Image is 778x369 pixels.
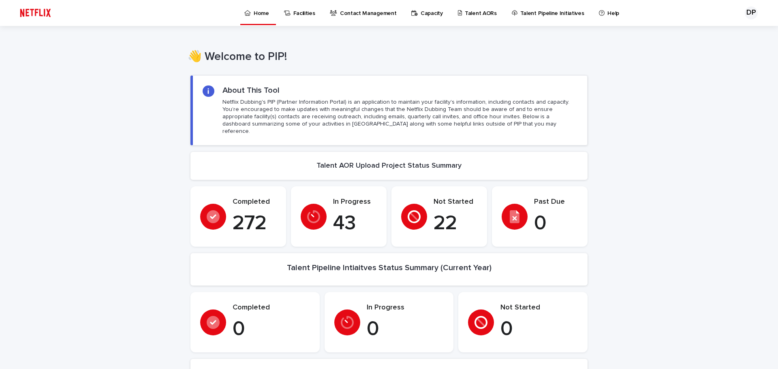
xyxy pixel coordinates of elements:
[233,303,310,312] p: Completed
[188,50,585,64] h1: 👋 Welcome to PIP!
[434,198,477,207] p: Not Started
[367,317,444,341] p: 0
[222,98,577,135] p: Netflix Dubbing's PIP (Partner Information Portal) is an application to maintain your facility's ...
[534,198,578,207] p: Past Due
[287,263,492,273] h2: Talent Pipeline Intiaitves Status Summary (Current Year)
[500,303,578,312] p: Not Started
[745,6,758,19] div: DP
[367,303,444,312] p: In Progress
[500,317,578,341] p: 0
[16,5,55,21] img: ifQbXi3ZQGMSEF7WDB7W
[534,211,578,236] p: 0
[333,211,377,236] p: 43
[233,198,276,207] p: Completed
[333,198,377,207] p: In Progress
[233,211,276,236] p: 272
[233,317,310,341] p: 0
[316,162,462,171] h2: Talent AOR Upload Project Status Summary
[222,85,280,95] h2: About This Tool
[434,211,477,236] p: 22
